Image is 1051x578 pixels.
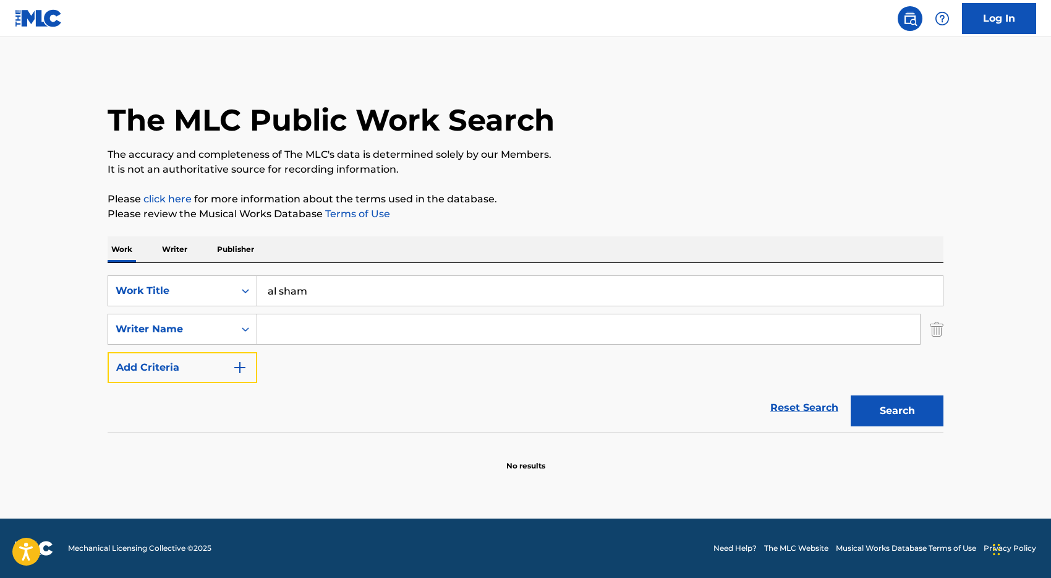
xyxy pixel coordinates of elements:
p: It is not an authoritative source for recording information. [108,162,943,177]
div: Work Title [116,283,227,298]
a: click here [143,193,192,205]
div: Writer Name [116,322,227,337]
a: The MLC Website [764,543,828,554]
iframe: Chat Widget [989,519,1051,578]
form: Search Form [108,275,943,433]
img: search [903,11,917,26]
a: Terms of Use [323,208,390,220]
span: Mechanical Licensing Collective © 2025 [68,543,211,554]
a: Musical Works Database Terms of Use [836,543,976,554]
div: Drag [993,531,1000,568]
h1: The MLC Public Work Search [108,101,555,139]
img: 9d2ae6d4665cec9f34b9.svg [232,360,247,375]
p: Publisher [213,236,258,262]
p: The accuracy and completeness of The MLC's data is determined solely by our Members. [108,147,943,162]
p: Please review the Musical Works Database [108,207,943,222]
a: Reset Search [764,394,845,421]
button: Add Criteria [108,352,257,383]
p: Work [108,236,136,262]
button: Search [851,395,943,426]
a: Public Search [898,6,922,31]
p: Writer [158,236,191,262]
a: Need Help? [713,543,757,554]
div: Help [930,6,955,31]
a: Privacy Policy [984,543,1036,554]
p: Please for more information about the terms used in the database. [108,192,943,207]
img: Delete Criterion [930,314,943,345]
img: logo [15,541,53,556]
a: Log In [962,3,1036,34]
img: MLC Logo [15,9,62,27]
img: help [935,11,950,26]
p: No results [506,446,545,472]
